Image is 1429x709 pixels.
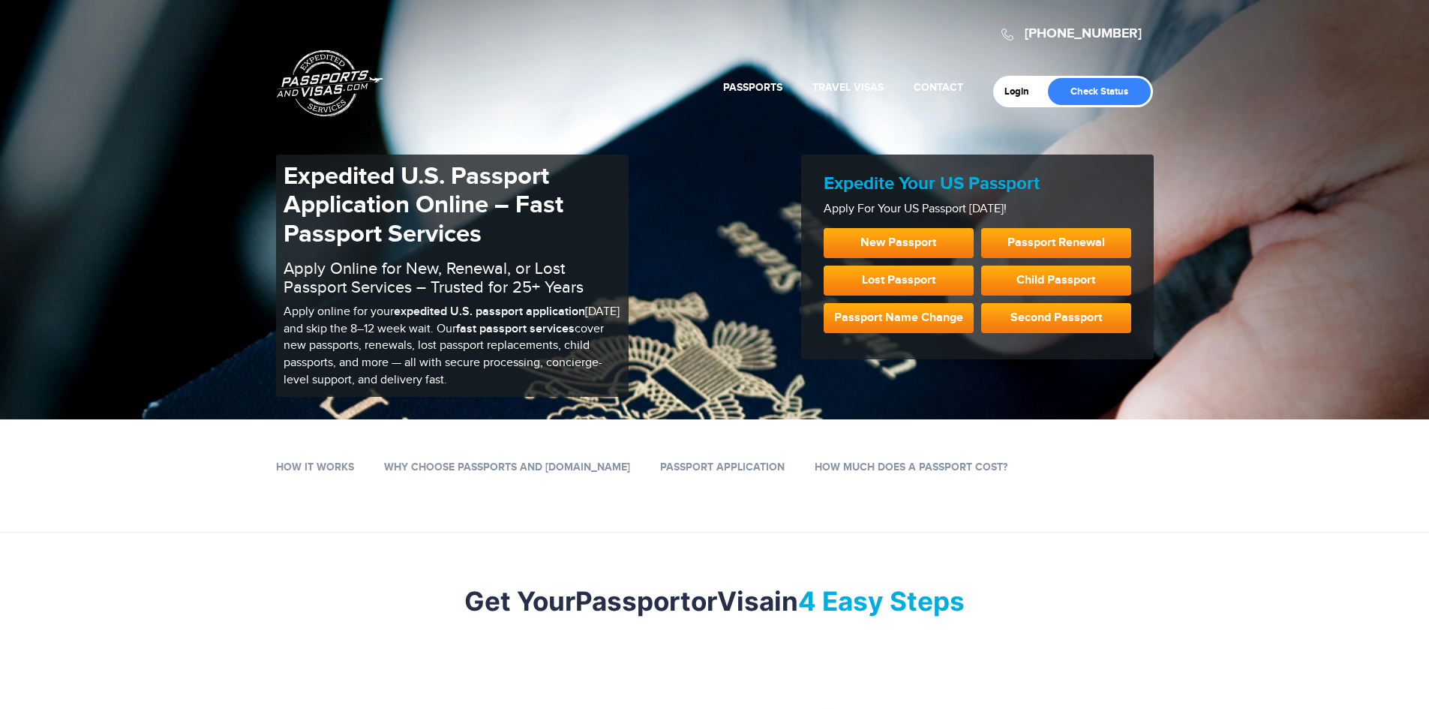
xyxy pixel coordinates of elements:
[284,260,621,296] h2: Apply Online for New, Renewal, or Lost Passport Services – Trusted for 25+ Years
[384,461,630,473] a: Why Choose Passports and [DOMAIN_NAME]
[1048,78,1151,105] a: Check Status
[815,461,1007,473] a: How Much Does a Passport Cost?
[276,461,354,473] a: How it works
[824,228,974,258] a: New Passport
[723,81,782,94] a: Passports
[824,201,1131,218] p: Apply For Your US Passport [DATE]!
[277,50,383,117] a: Passports & [DOMAIN_NAME]
[284,304,621,389] p: Apply online for your [DATE] and skip the 8–12 week wait. Our cover new passports, renewals, lost...
[824,266,974,296] a: Lost Passport
[914,81,963,94] a: Contact
[981,303,1131,333] a: Second Passport
[456,322,575,336] b: fast passport services
[981,266,1131,296] a: Child Passport
[660,461,785,473] a: Passport Application
[717,585,774,617] strong: Visa
[824,173,1131,195] h2: Expedite Your US Passport
[1004,86,1040,98] a: Login
[575,585,691,617] strong: Passport
[981,228,1131,258] a: Passport Renewal
[1025,26,1142,42] a: [PHONE_NUMBER]
[394,305,585,319] b: expedited U.S. passport application
[798,585,965,617] mark: 4 Easy Steps
[276,585,1154,617] h2: Get Your or in
[812,81,884,94] a: Travel Visas
[284,162,621,248] h1: Expedited U.S. Passport Application Online – Fast Passport Services
[824,303,974,333] a: Passport Name Change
